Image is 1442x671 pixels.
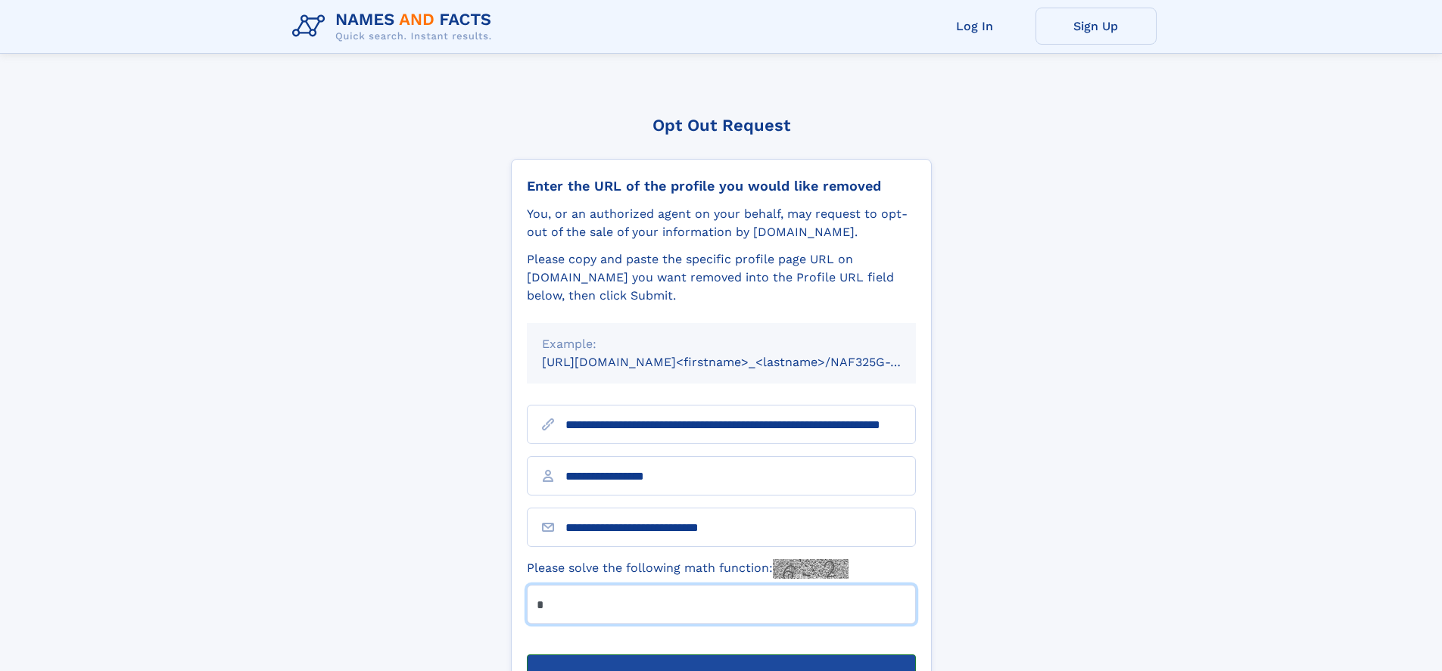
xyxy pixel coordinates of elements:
img: Logo Names and Facts [286,6,504,47]
div: Enter the URL of the profile you would like removed [527,178,916,194]
div: You, or an authorized agent on your behalf, may request to opt-out of the sale of your informatio... [527,205,916,241]
small: [URL][DOMAIN_NAME]<firstname>_<lastname>/NAF325G-xxxxxxxx [542,355,945,369]
div: Opt Out Request [511,116,932,135]
div: Example: [542,335,901,353]
div: Please copy and paste the specific profile page URL on [DOMAIN_NAME] you want removed into the Pr... [527,250,916,305]
a: Sign Up [1036,8,1157,45]
label: Please solve the following math function: [527,559,849,579]
a: Log In [914,8,1036,45]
